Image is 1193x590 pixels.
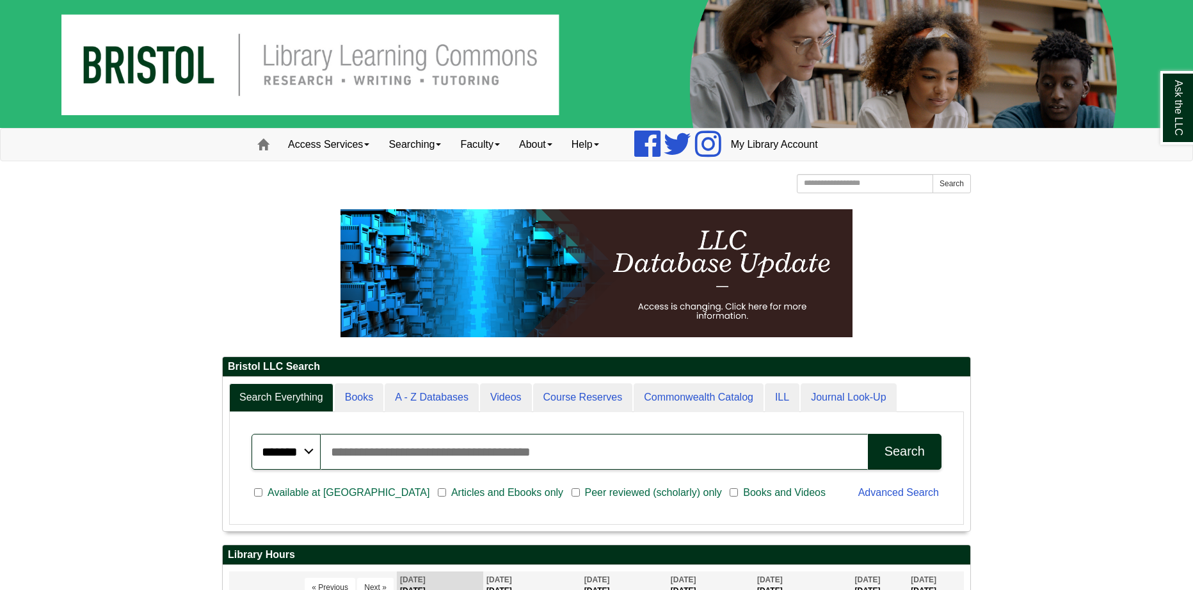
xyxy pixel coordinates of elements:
[400,575,426,584] span: [DATE]
[634,383,764,412] a: Commonwealth Catalog
[868,434,941,470] button: Search
[278,129,379,161] a: Access Services
[721,129,828,161] a: My Library Account
[911,575,936,584] span: [DATE]
[340,209,853,337] img: HTML tutorial
[379,129,451,161] a: Searching
[801,383,896,412] a: Journal Look-Up
[584,575,610,584] span: [DATE]
[223,545,970,565] h2: Library Hours
[438,487,446,498] input: Articles and Ebooks only
[533,383,633,412] a: Course Reserves
[562,129,609,161] a: Help
[509,129,562,161] a: About
[223,357,970,377] h2: Bristol LLC Search
[254,487,262,498] input: Available at [GEOGRAPHIC_DATA]
[885,444,925,459] div: Search
[480,383,532,412] a: Videos
[580,485,727,500] span: Peer reviewed (scholarly) only
[385,383,479,412] a: A - Z Databases
[858,487,939,498] a: Advanced Search
[671,575,696,584] span: [DATE]
[335,383,383,412] a: Books
[486,575,512,584] span: [DATE]
[730,487,738,498] input: Books and Videos
[855,575,881,584] span: [DATE]
[765,383,799,412] a: ILL
[262,485,435,500] span: Available at [GEOGRAPHIC_DATA]
[229,383,333,412] a: Search Everything
[446,485,568,500] span: Articles and Ebooks only
[757,575,783,584] span: [DATE]
[572,487,580,498] input: Peer reviewed (scholarly) only
[933,174,971,193] button: Search
[738,485,831,500] span: Books and Videos
[451,129,509,161] a: Faculty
